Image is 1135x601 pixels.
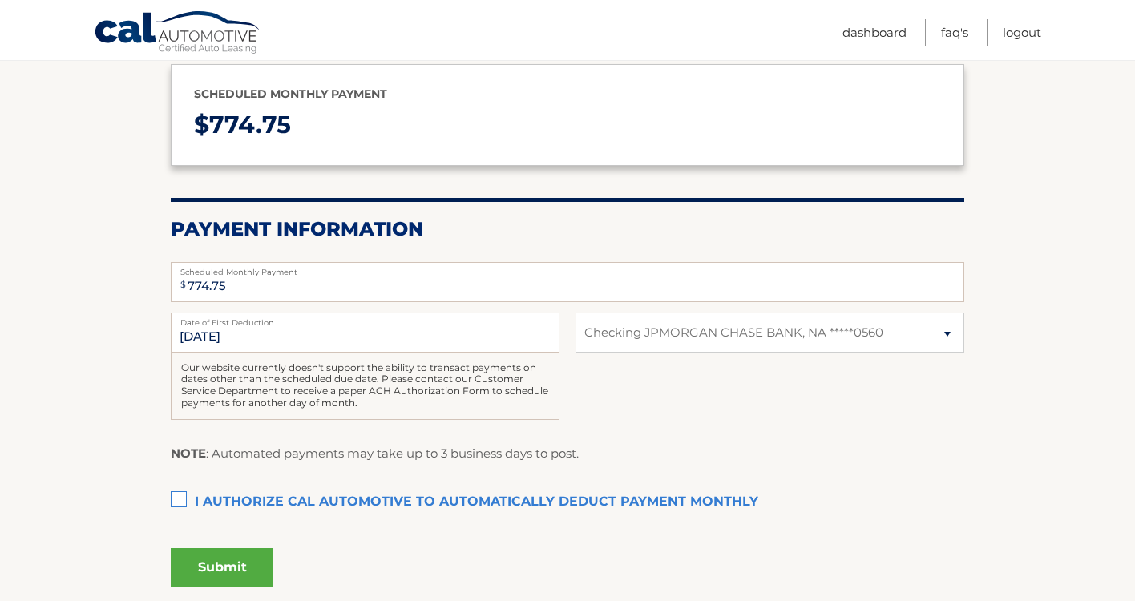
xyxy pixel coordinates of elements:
span: 774.75 [209,110,291,139]
strong: NOTE [171,446,206,461]
p: Scheduled monthly payment [194,84,941,104]
a: Logout [1003,19,1041,46]
a: Dashboard [842,19,907,46]
div: Our website currently doesn't support the ability to transact payments on dates other than the sc... [171,353,559,420]
span: $ [176,267,191,303]
button: Submit [171,548,273,587]
label: Date of First Deduction [171,313,559,325]
input: Payment Amount [171,262,964,302]
input: Payment Date [171,313,559,353]
p: : Automated payments may take up to 3 business days to post. [171,443,579,464]
a: FAQ's [941,19,968,46]
label: Scheduled Monthly Payment [171,262,964,275]
p: $ [194,104,941,147]
label: I authorize cal automotive to automatically deduct payment monthly [171,486,964,518]
h2: Payment Information [171,217,964,241]
a: Cal Automotive [94,10,262,57]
